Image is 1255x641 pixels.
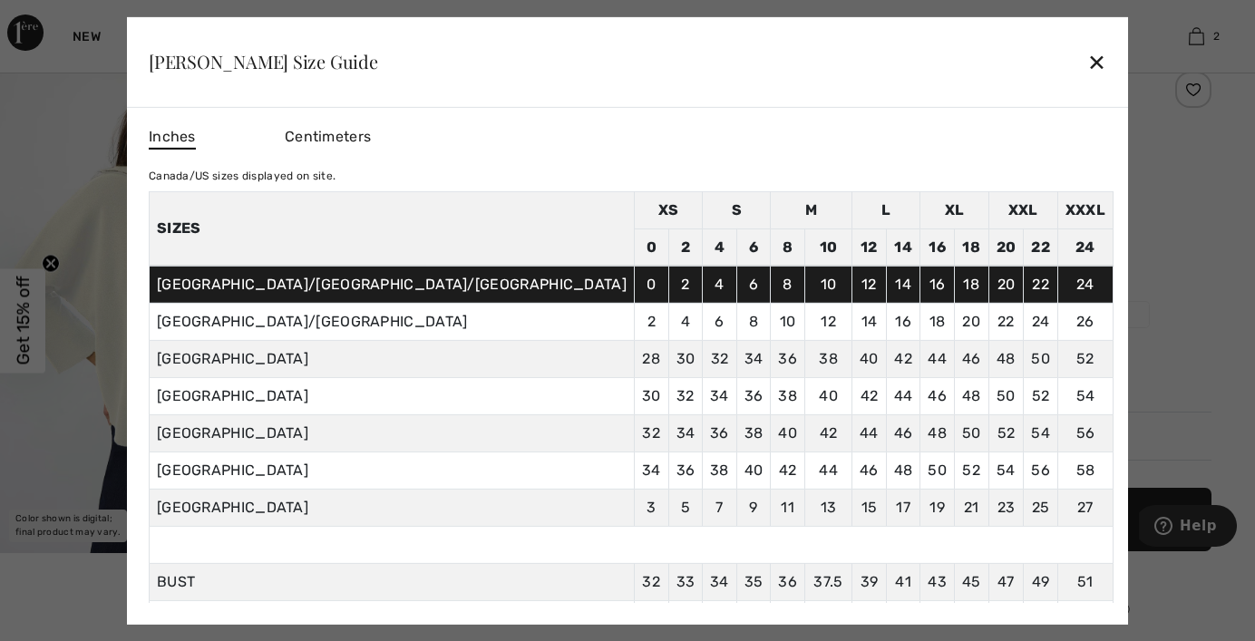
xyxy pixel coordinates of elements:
td: 10 [804,266,851,303]
td: WAIST [149,600,634,637]
td: 54 [1024,414,1058,452]
td: 20 [988,266,1024,303]
td: [GEOGRAPHIC_DATA] [149,377,634,414]
span: 39 [861,572,879,589]
td: 52 [1057,340,1113,377]
td: BUST [149,563,634,600]
td: [GEOGRAPHIC_DATA] [149,414,634,452]
td: 16 [920,228,955,266]
td: 54 [1057,377,1113,414]
td: 48 [886,452,920,489]
td: 14 [886,266,920,303]
td: 28 [634,340,668,377]
td: 2 [668,228,703,266]
td: 4 [668,303,703,340]
td: 25 [1024,489,1058,526]
span: Centimeters [285,127,371,144]
td: 8 [771,228,805,266]
span: 37.5 [813,572,842,589]
td: 0 [634,228,668,266]
td: 21 [954,489,988,526]
td: 18 [954,266,988,303]
span: Inches [149,125,196,149]
td: 34 [703,377,737,414]
td: 42 [886,340,920,377]
td: 40 [804,377,851,414]
td: 50 [954,414,988,452]
td: 48 [988,340,1024,377]
td: 48 [954,377,988,414]
td: 14 [886,228,920,266]
td: M [771,191,852,228]
td: 18 [920,303,955,340]
td: 54 [988,452,1024,489]
td: [GEOGRAPHIC_DATA] [149,489,634,526]
span: 49 [1032,572,1050,589]
td: 22 [988,303,1024,340]
td: 50 [1024,340,1058,377]
span: 35 [744,572,764,589]
td: 42 [771,452,805,489]
td: 52 [954,452,988,489]
td: 8 [771,266,805,303]
td: 11 [771,489,805,526]
td: 44 [852,414,887,452]
td: 12 [852,228,887,266]
td: 8 [736,303,771,340]
td: 32 [703,340,737,377]
td: 24 [1024,303,1058,340]
td: [GEOGRAPHIC_DATA]/[GEOGRAPHIC_DATA]/[GEOGRAPHIC_DATA] [149,266,634,303]
td: 22 [1024,228,1058,266]
td: 40 [852,340,887,377]
td: 6 [736,266,771,303]
span: 51 [1077,572,1094,589]
td: 16 [920,266,955,303]
td: 44 [886,377,920,414]
div: ✕ [1087,43,1106,81]
td: L [852,191,920,228]
td: 34 [634,452,668,489]
td: 44 [804,452,851,489]
td: 30 [634,377,668,414]
td: 16 [886,303,920,340]
td: 4 [703,228,737,266]
td: 17 [886,489,920,526]
td: 52 [1024,377,1058,414]
td: 24 [1057,266,1113,303]
td: 3 [634,489,668,526]
span: 47 [997,572,1015,589]
td: 20 [954,303,988,340]
td: [GEOGRAPHIC_DATA]/[GEOGRAPHIC_DATA] [149,303,634,340]
td: 56 [1024,452,1058,489]
span: 33 [676,572,696,589]
td: 10 [804,228,851,266]
td: S [703,191,771,228]
td: 10 [771,303,805,340]
td: 30 [668,340,703,377]
td: 13 [804,489,851,526]
td: 36 [736,377,771,414]
td: 2 [634,303,668,340]
td: 46 [920,377,955,414]
td: 40 [736,452,771,489]
span: 43 [928,572,947,589]
span: 45 [962,572,981,589]
td: 36 [771,340,805,377]
td: 19 [920,489,955,526]
td: 7 [703,489,737,526]
td: 14 [852,303,887,340]
td: 24 [1057,228,1113,266]
td: 34 [668,414,703,452]
td: 22 [1024,266,1058,303]
td: 12 [804,303,851,340]
td: 9 [736,489,771,526]
td: 18 [954,228,988,266]
td: 6 [703,303,737,340]
td: [GEOGRAPHIC_DATA] [149,452,634,489]
td: 15 [852,489,887,526]
td: 27 [1057,489,1113,526]
td: 52 [988,414,1024,452]
td: 36 [703,414,737,452]
td: [GEOGRAPHIC_DATA] [149,340,634,377]
td: 42 [804,414,851,452]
